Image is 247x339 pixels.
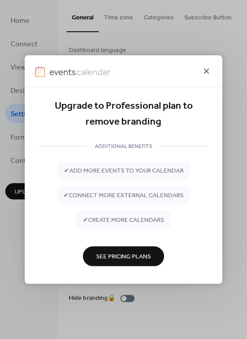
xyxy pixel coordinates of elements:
[64,191,183,200] span: ✔ connect more external calendars
[64,166,183,176] span: ✔ add more events to your calendar
[83,216,164,225] span: ✔ create more calendars
[49,66,110,77] img: logo-type
[96,252,151,262] span: See Pricing Plans
[88,142,159,151] span: ADDITIONAL BENEFITS
[39,98,208,130] div: Upgrade to Professional plan to remove branding
[83,246,164,266] button: See Pricing Plans
[35,66,45,77] img: logo-icon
